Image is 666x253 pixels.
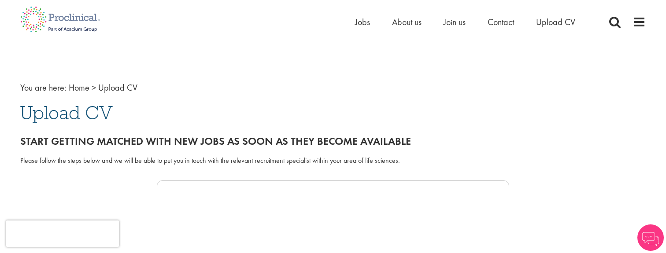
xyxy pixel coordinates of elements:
span: > [92,82,96,93]
span: You are here: [20,82,67,93]
a: Join us [444,16,466,28]
div: Please follow the steps below and we will be able to put you in touch with the relevant recruitme... [20,156,646,166]
img: Chatbot [637,224,664,251]
span: Upload CV [98,82,137,93]
a: breadcrumb link [69,82,89,93]
iframe: reCAPTCHA [6,220,119,247]
a: About us [392,16,422,28]
a: Contact [488,16,514,28]
a: Jobs [355,16,370,28]
h2: Start getting matched with new jobs as soon as they become available [20,136,646,147]
span: Upload CV [20,101,113,125]
a: Upload CV [536,16,575,28]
